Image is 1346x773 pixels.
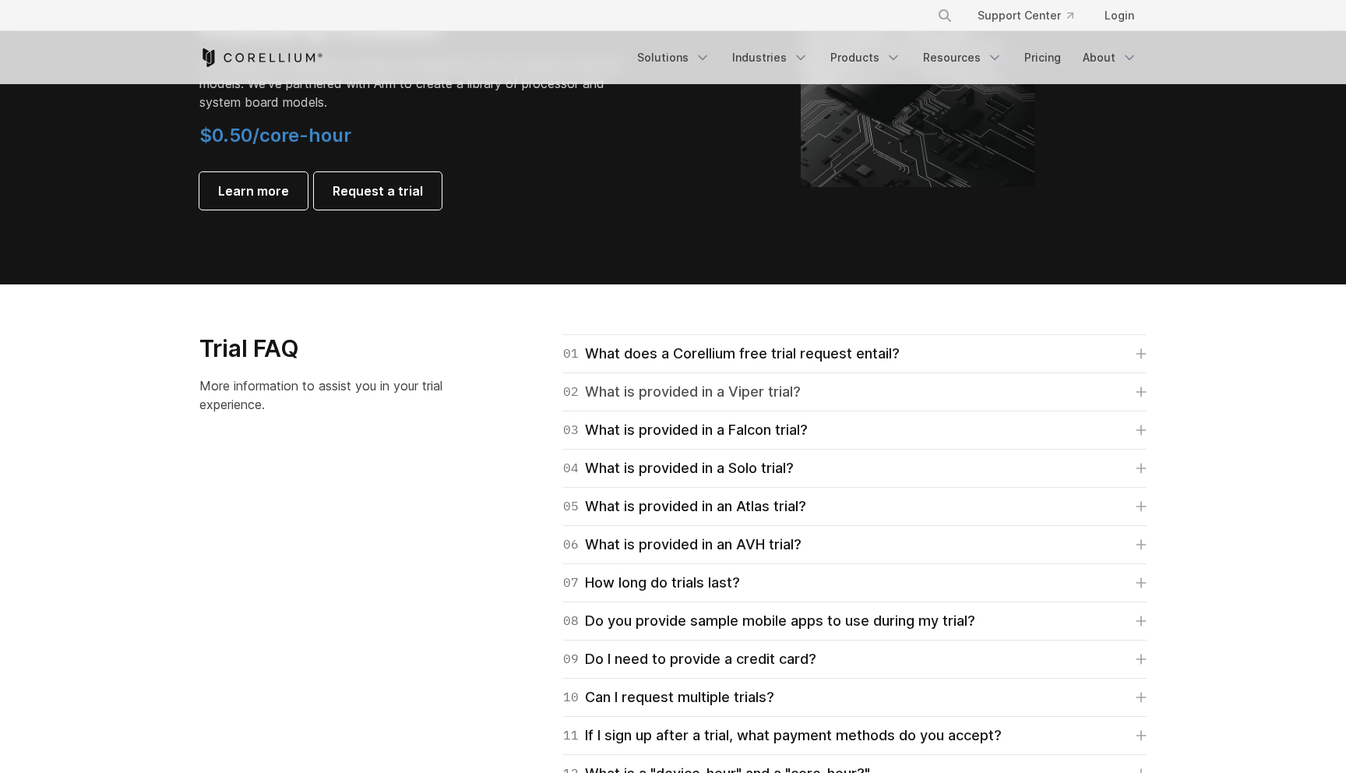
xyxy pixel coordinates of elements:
[563,610,975,632] div: Do you provide sample mobile apps to use during my trial?
[563,496,1147,517] a: 05What is provided in an Atlas trial?
[563,725,1147,747] a: 11If I sign up after a trial, what payment methods do you accept?
[199,334,473,364] h3: Trial FAQ
[199,376,473,414] p: More information to assist you in your trial experience.
[563,343,579,365] span: 01
[563,648,1147,670] a: 09Do I need to provide a credit card?
[563,725,1002,747] div: If I sign up after a trial, what payment methods do you accept?
[563,572,579,594] span: 07
[199,48,323,67] a: Corellium Home
[1015,44,1070,72] a: Pricing
[563,610,579,632] span: 08
[821,44,911,72] a: Products
[563,381,579,403] span: 02
[563,687,774,708] div: Can I request multiple trials?
[563,572,740,594] div: How long do trials last?
[314,172,442,210] a: Request a trial
[563,419,808,441] div: What is provided in a Falcon trial?
[199,172,308,210] a: Learn more
[563,419,1147,441] a: 03What is provided in a Falcon trial?
[563,648,816,670] div: Do I need to provide a credit card?
[563,457,794,479] div: What is provided in a Solo trial?
[918,2,1147,30] div: Navigation Menu
[563,572,1147,594] a: 07How long do trials last?
[563,496,579,517] span: 05
[563,687,579,708] span: 10
[723,44,818,72] a: Industries
[563,648,579,670] span: 09
[931,2,959,30] button: Search
[333,182,423,200] span: Request a trial
[563,687,1147,708] a: 10Can I request multiple trials?
[914,44,1012,72] a: Resources
[563,534,1147,556] a: 06What is provided in an AVH trial?
[563,457,579,479] span: 04
[563,381,1147,403] a: 02What is provided in a Viper trial?
[563,725,579,747] span: 11
[563,343,1147,365] a: 01What does a Corellium free trial request entail?
[563,534,802,556] div: What is provided in an AVH trial?
[563,419,579,441] span: 03
[199,124,351,146] span: $0.50/core-hour
[563,610,1147,632] a: 08Do you provide sample mobile apps to use during my trial?
[563,534,579,556] span: 06
[965,2,1086,30] a: Support Center
[563,343,900,365] div: What does a Corellium free trial request entail?
[628,44,1147,72] div: Navigation Menu
[563,381,801,403] div: What is provided in a Viper trial?
[1073,44,1147,72] a: About
[563,457,1147,479] a: 04What is provided in a Solo trial?
[628,44,720,72] a: Solutions
[563,496,806,517] div: What is provided in an Atlas trial?
[218,182,289,200] span: Learn more
[1092,2,1147,30] a: Login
